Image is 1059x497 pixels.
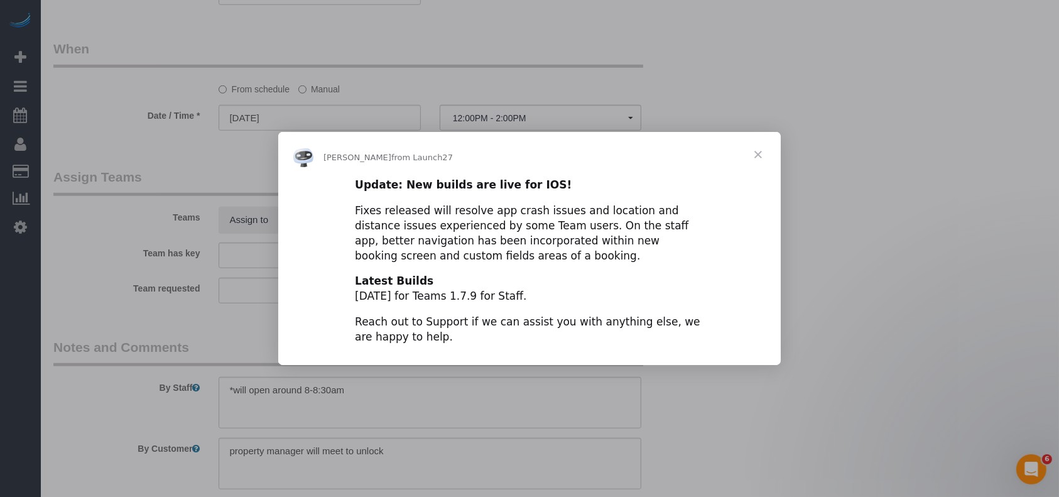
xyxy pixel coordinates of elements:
div: [DATE] for Teams 1.7.9 for Staff. [355,274,704,304]
span: [PERSON_NAME] [323,153,391,162]
div: Reach out to Support if we can assist you with anything else, we are happy to help. [355,315,704,345]
b: Latest Builds [355,275,433,287]
img: Profile image for Ellie [293,147,313,167]
span: Close [736,132,781,177]
div: Fixes released will resolve app crash issues and location and distance issues experienced by some... [355,204,704,263]
b: Update: New builds are live for IOS! [355,178,572,191]
span: from Launch27 [391,153,453,162]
